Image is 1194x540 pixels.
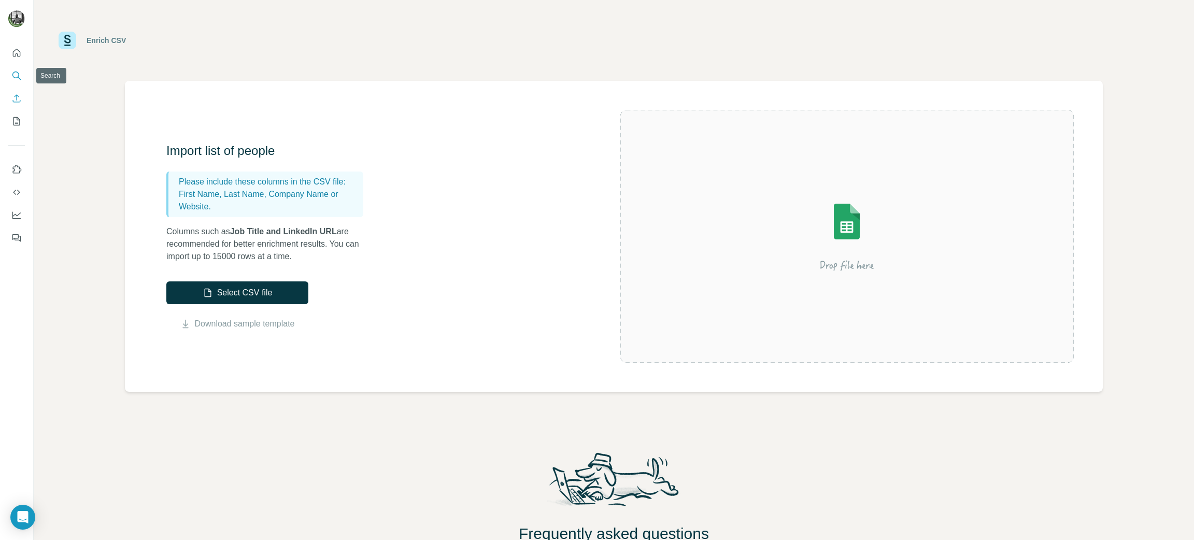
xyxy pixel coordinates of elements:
[539,450,689,516] img: Surfe Mascot Illustration
[8,89,25,108] button: Enrich CSV
[179,188,359,213] p: First Name, Last Name, Company Name or Website.
[179,176,359,188] p: Please include these columns in the CSV file:
[230,227,337,236] span: Job Title and LinkedIn URL
[8,66,25,85] button: Search
[195,318,295,330] a: Download sample template
[166,281,308,304] button: Select CSV file
[166,225,374,263] p: Columns such as are recommended for better enrichment results. You can import up to 15000 rows at...
[59,32,76,49] img: Surfe Logo
[8,112,25,131] button: My lists
[8,160,25,179] button: Use Surfe on LinkedIn
[87,35,126,46] div: Enrich CSV
[8,10,25,27] img: Avatar
[754,174,940,299] img: Surfe Illustration - Drop file here or select below
[10,505,35,530] div: Open Intercom Messenger
[8,206,25,224] button: Dashboard
[166,143,374,159] h3: Import list of people
[8,44,25,62] button: Quick start
[166,318,308,330] button: Download sample template
[8,229,25,247] button: Feedback
[8,183,25,202] button: Use Surfe API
